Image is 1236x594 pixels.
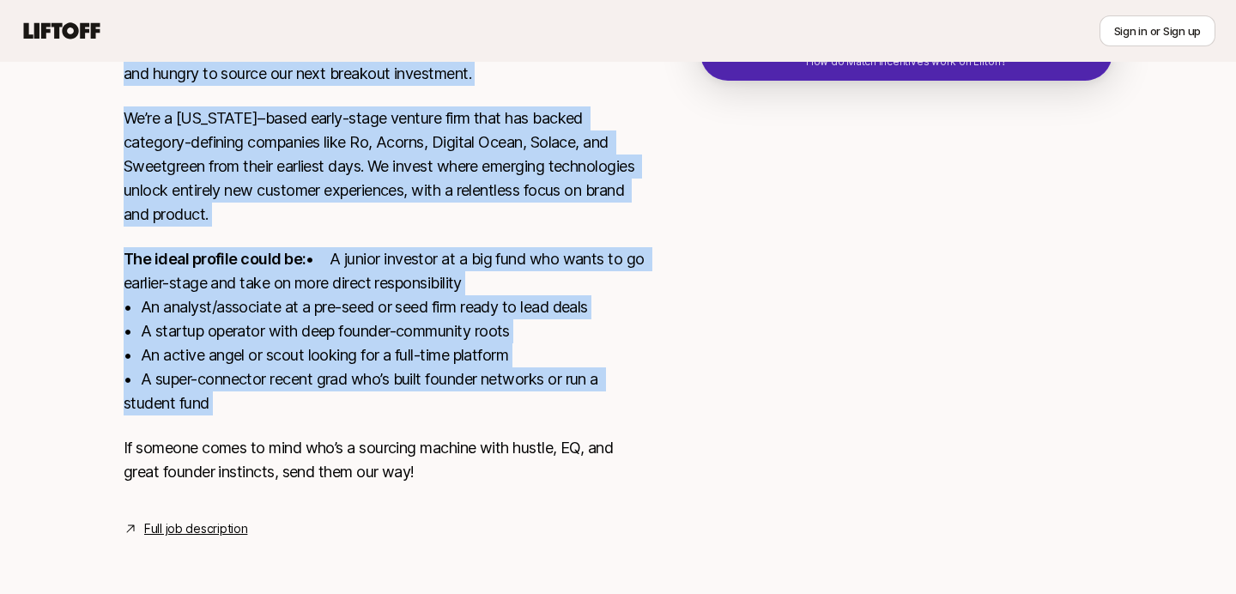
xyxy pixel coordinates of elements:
a: Full job description [144,518,247,539]
p: How do Match Incentives work on Liftoff? [806,54,1007,70]
p: We’re a [US_STATE]–based early-stage venture firm that has backed category-defining companies lik... [124,106,645,227]
p: • A junior investor at a big fund who wants to go earlier-stage and take on more direct responsib... [124,247,645,415]
strong: The ideal profile could be: [124,250,306,268]
button: Sign in or Sign up [1100,15,1215,46]
p: If someone comes to mind who’s a sourcing machine with hustle, EQ, and great founder instincts, s... [124,436,645,484]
